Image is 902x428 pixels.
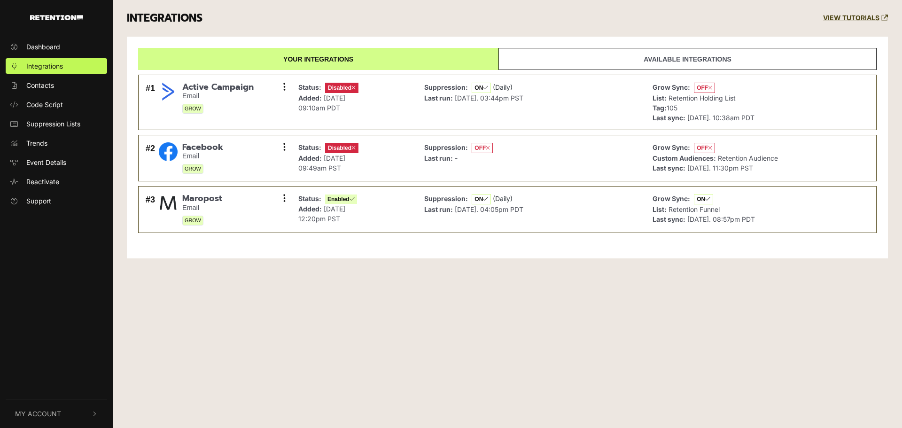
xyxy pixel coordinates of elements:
[653,103,754,113] p: 105
[823,14,888,22] a: VIEW TUTORIALS
[159,142,178,161] img: Facebook
[694,83,715,93] span: OFF
[6,135,107,151] a: Trends
[694,143,715,153] span: OFF
[718,154,778,162] span: Retention Audience
[6,174,107,189] a: Reactivate
[325,143,358,153] span: Disabled
[424,143,468,151] strong: Suppression:
[6,97,107,112] a: Code Script
[424,205,453,213] strong: Last run:
[159,82,178,101] img: Active Campaign
[298,94,322,102] strong: Added:
[26,196,51,206] span: Support
[146,82,155,123] div: #1
[182,194,222,204] span: Maropost
[26,157,66,167] span: Event Details
[26,80,54,90] span: Contacts
[298,143,321,151] strong: Status:
[424,94,453,102] strong: Last run:
[325,195,357,204] span: Enabled
[472,194,491,204] span: ON
[30,15,83,20] img: Retention.com
[687,215,755,223] span: [DATE]. 08:57pm PDT
[653,104,667,112] strong: Tag:
[182,142,223,153] span: Facebook
[455,154,458,162] span: -
[15,409,61,419] span: My Account
[6,78,107,93] a: Contacts
[653,114,685,122] strong: Last sync:
[182,82,254,93] span: Active Campaign
[653,83,690,91] strong: Grow Sync:
[472,143,493,153] span: OFF
[493,195,513,202] span: (Daily)
[26,138,47,148] span: Trends
[653,164,685,172] strong: Last sync:
[493,83,513,91] span: (Daily)
[138,48,498,70] a: Your integrations
[424,195,468,202] strong: Suppression:
[298,94,345,112] span: [DATE] 09:10am PDT
[669,205,720,213] span: Retention Funnel
[182,104,203,114] span: GROW
[182,204,222,212] small: Email
[26,42,60,52] span: Dashboard
[298,154,345,172] span: [DATE] 09:49am PST
[146,194,155,226] div: #3
[687,164,753,172] span: [DATE]. 11:30pm PST
[26,177,59,187] span: Reactivate
[127,12,202,25] h3: INTEGRATIONS
[6,116,107,132] a: Suppression Lists
[182,164,203,174] span: GROW
[182,92,254,100] small: Email
[182,152,223,160] small: Email
[298,195,321,202] strong: Status:
[6,399,107,428] button: My Account
[653,143,690,151] strong: Grow Sync:
[26,100,63,109] span: Code Script
[653,94,667,102] strong: List:
[424,83,468,91] strong: Suppression:
[472,83,491,93] span: ON
[325,83,358,93] span: Disabled
[669,94,736,102] span: Retention Holding List
[6,39,107,54] a: Dashboard
[653,195,690,202] strong: Grow Sync:
[6,155,107,170] a: Event Details
[298,205,322,213] strong: Added:
[687,114,754,122] span: [DATE]. 10:38am PDT
[424,154,453,162] strong: Last run:
[653,154,716,162] strong: Custom Audiences:
[159,194,178,212] img: Maropost
[653,205,667,213] strong: List:
[6,58,107,74] a: Integrations
[26,119,80,129] span: Suppression Lists
[6,193,107,209] a: Support
[455,94,523,102] span: [DATE]. 03:44pm PST
[498,48,877,70] a: Available integrations
[26,61,63,71] span: Integrations
[182,216,203,226] span: GROW
[653,215,685,223] strong: Last sync:
[455,205,523,213] span: [DATE]. 04:05pm PDT
[146,142,155,174] div: #2
[298,83,321,91] strong: Status:
[694,194,713,204] span: ON
[298,154,322,162] strong: Added:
